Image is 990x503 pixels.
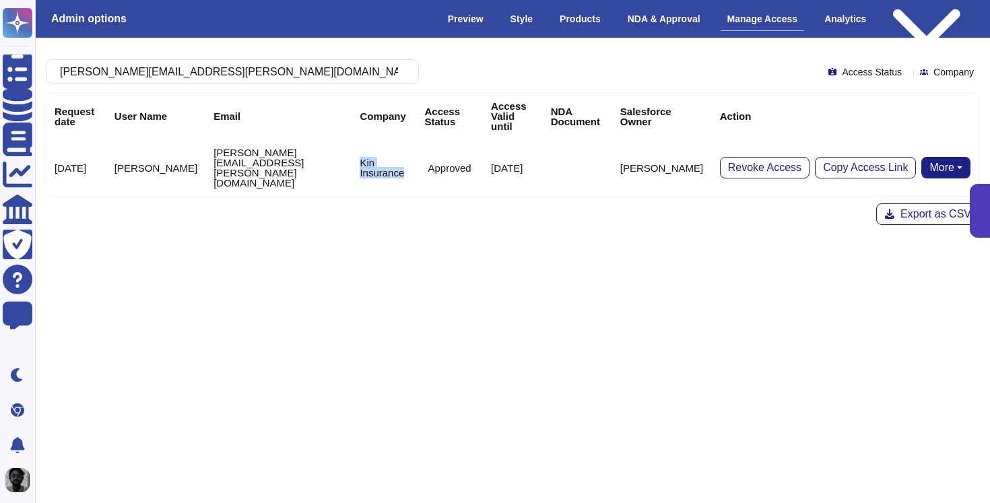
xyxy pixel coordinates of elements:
[842,67,902,77] span: Access Status
[933,67,974,77] span: Company
[106,139,205,196] td: [PERSON_NAME]
[53,60,405,83] input: Search by keywords
[876,203,979,225] button: Export as CSV
[428,163,471,173] p: Approved
[612,93,712,139] th: Salesforce Owner
[823,162,908,173] span: Copy Access Link
[504,7,539,30] div: Style
[205,139,352,196] td: [PERSON_NAME][EMAIL_ADDRESS][PERSON_NAME][DOMAIN_NAME]
[543,93,612,139] th: NDA Document
[720,157,810,178] button: Revoke Access
[553,7,607,30] div: Products
[5,468,30,492] img: user
[900,209,971,220] span: Export as CSV
[621,7,707,30] div: NDA & Approval
[46,139,106,196] td: [DATE]
[721,7,805,31] div: Manage Access
[441,7,490,30] div: Preview
[921,157,970,178] button: More
[352,93,416,139] th: Company
[712,93,979,139] th: Action
[612,139,712,196] td: [PERSON_NAME]
[815,157,916,178] button: Copy Access Link
[3,465,39,495] button: user
[483,139,543,196] td: [DATE]
[106,93,205,139] th: User Name
[46,93,106,139] th: Request date
[352,139,416,196] td: Kin Insurance
[818,7,873,30] div: Analytics
[417,93,484,139] th: Access Status
[728,162,801,173] span: Revoke Access
[483,93,543,139] th: Access Valid until
[51,12,127,25] h3: Admin options
[205,93,352,139] th: Email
